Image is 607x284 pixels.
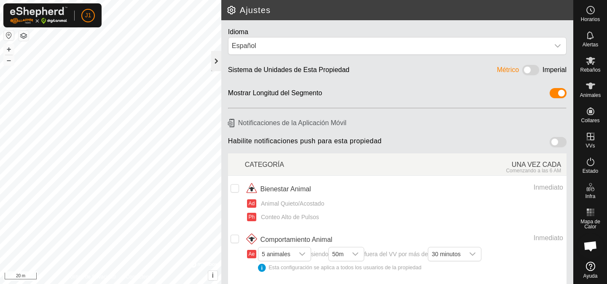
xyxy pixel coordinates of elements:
[430,182,563,193] div: Inmediato
[464,247,481,261] div: dropdown trigger
[67,273,115,281] a: Política de Privacidad
[85,11,91,20] span: J1
[19,31,29,41] button: Capas del Mapa
[430,233,563,243] div: Inmediato
[406,168,561,174] div: Comenzando a las 6 AM
[258,247,294,261] span: 5 animales
[245,233,258,246] img: icono de comportamiento animal
[4,30,14,40] button: Restablecer Mapa
[261,235,333,245] span: Comportamiento Animal
[228,88,322,101] div: Mostrar Longitud del Segmento
[497,65,519,78] div: Métrico
[580,93,601,98] span: Animales
[226,5,573,15] h2: Ajustes
[578,233,603,259] div: Chat abierto
[581,17,600,22] span: Horarios
[228,38,549,54] span: Español
[580,67,600,72] span: Rebaños
[208,271,218,280] button: i
[247,199,256,208] button: Ad
[586,143,595,148] span: VVs
[294,247,311,261] div: dropdown trigger
[232,41,546,51] div: Español
[543,65,567,78] div: Imperial
[225,115,570,130] h6: Notificaciones de la Aplicación Móvil
[126,273,154,281] a: Contáctenos
[258,213,319,222] span: Conteo Alto de Pulsos
[347,247,364,261] div: dropdown trigger
[212,272,214,279] span: i
[583,42,598,47] span: Alertas
[228,137,382,150] span: Habilite notificaciones push para esta propiedad
[583,273,598,279] span: Ayuda
[4,55,14,65] button: –
[258,251,481,272] span: siendo fuera del VV por más de
[245,182,258,196] img: icono de bienestar animal
[574,258,607,282] a: Ayuda
[10,7,67,24] img: Logo Gallagher
[261,184,311,194] span: Bienestar Animal
[329,247,347,261] span: 50m
[549,38,566,54] div: dropdown trigger
[228,27,567,37] div: Idioma
[247,250,256,258] button: Ae
[406,155,567,174] div: UNA VEZ CADA
[245,155,406,174] div: CATEGORÍA
[228,65,349,78] div: Sistema de Unidades de Esta Propiedad
[585,194,595,199] span: Infra
[581,118,599,123] span: Collares
[247,213,256,221] button: Ph
[4,44,14,54] button: +
[583,169,598,174] span: Estado
[428,247,464,261] span: 30 minutos
[258,264,481,272] div: Esta configuración se aplica a todos los usuarios de la propiedad
[576,219,605,229] span: Mapa de Calor
[258,199,324,208] span: Animal Quieto/Acostado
